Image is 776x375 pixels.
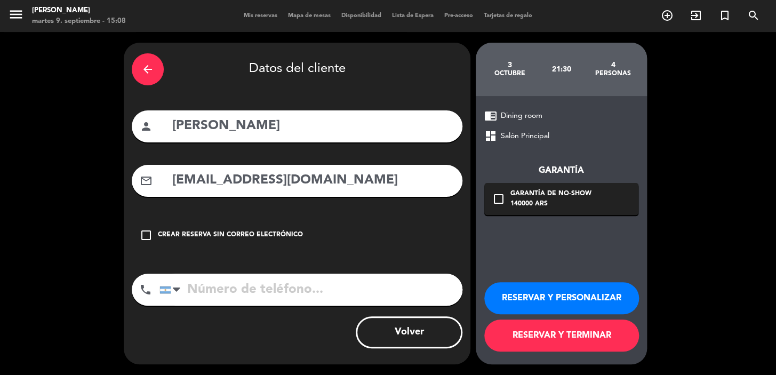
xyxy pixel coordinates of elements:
[140,174,153,187] i: mail_outline
[8,6,24,26] button: menu
[283,13,336,19] span: Mapa de mesas
[492,193,505,205] i: check_box_outline_blank
[158,230,303,241] div: Crear reserva sin correo electrónico
[484,69,535,78] div: octubre
[132,51,462,88] div: Datos del cliente
[171,170,454,192] input: Email del cliente
[32,5,126,16] div: [PERSON_NAME]
[160,274,185,305] div: Argentina: +54
[32,16,126,27] div: martes 9. septiembre - 15:08
[718,9,731,22] i: turned_in_not
[510,189,591,200] div: Garantía de no-show
[690,9,702,22] i: exit_to_app
[478,13,538,19] span: Tarjetas de regalo
[356,316,462,348] button: Volver
[140,120,153,133] i: person
[140,229,153,242] i: check_box_outline_blank
[439,13,478,19] span: Pre-acceso
[238,13,283,19] span: Mis reservas
[661,9,674,22] i: add_circle_outline
[484,282,639,314] button: RESERVAR Y PERSONALIZAR
[484,109,497,122] span: chrome_reader_mode
[484,130,497,142] span: dashboard
[587,61,639,69] div: 4
[159,274,462,306] input: Número de teléfono...
[8,6,24,22] i: menu
[141,63,154,76] i: arrow_back
[587,69,639,78] div: personas
[535,51,587,88] div: 21:30
[336,13,387,19] span: Disponibilidad
[484,164,638,178] div: Garantía
[484,320,639,352] button: RESERVAR Y TERMINAR
[171,115,454,137] input: Nombre del cliente
[510,199,591,210] div: 140000 ARS
[139,283,152,296] i: phone
[747,9,760,22] i: search
[387,13,439,19] span: Lista de Espera
[501,130,549,142] span: Salón Principal
[501,110,542,122] span: Dining room
[484,61,535,69] div: 3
